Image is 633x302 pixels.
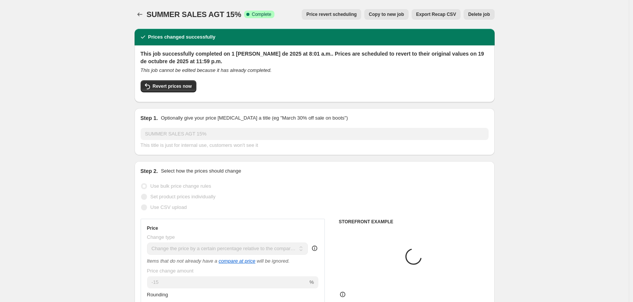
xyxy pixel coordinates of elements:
[141,114,158,122] h2: Step 1.
[309,279,314,285] span: %
[135,9,145,20] button: Price change jobs
[306,11,357,17] span: Price revert scheduling
[141,67,272,73] i: This job cannot be edited because it has already completed.
[141,80,196,92] button: Revert prices now
[416,11,456,17] span: Export Recap CSV
[147,292,168,297] span: Rounding
[147,258,218,264] i: Items that do not already have a
[141,128,489,140] input: 30% off holiday sale
[150,204,187,210] span: Use CSV upload
[252,11,271,17] span: Complete
[150,183,211,189] span: Use bulk price change rules
[141,167,158,175] h2: Step 2.
[147,225,158,231] h3: Price
[147,10,241,19] span: SUMMER SALES AGT 15%
[147,276,308,288] input: -20
[219,258,255,264] button: compare at price
[153,83,192,89] span: Revert prices now
[161,114,348,122] p: Optionally give your price [MEDICAL_DATA] a title (eg "March 30% off sale on boots")
[257,258,290,264] i: will be ignored.
[339,219,489,225] h6: STOREFRONT EXAMPLE
[147,234,175,240] span: Change type
[147,268,194,274] span: Price change amount
[161,167,241,175] p: Select how the prices should change
[364,9,409,20] button: Copy to new job
[150,194,216,199] span: Set product prices individually
[464,9,494,20] button: Delete job
[141,142,258,148] span: This title is just for internal use, customers won't see it
[412,9,461,20] button: Export Recap CSV
[369,11,404,17] span: Copy to new job
[302,9,361,20] button: Price revert scheduling
[141,50,489,65] h2: This job successfully completed on 1 [PERSON_NAME] de 2025 at 8:01 a.m.. Prices are scheduled to ...
[468,11,490,17] span: Delete job
[311,244,318,252] div: help
[148,33,216,41] h2: Prices changed successfully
